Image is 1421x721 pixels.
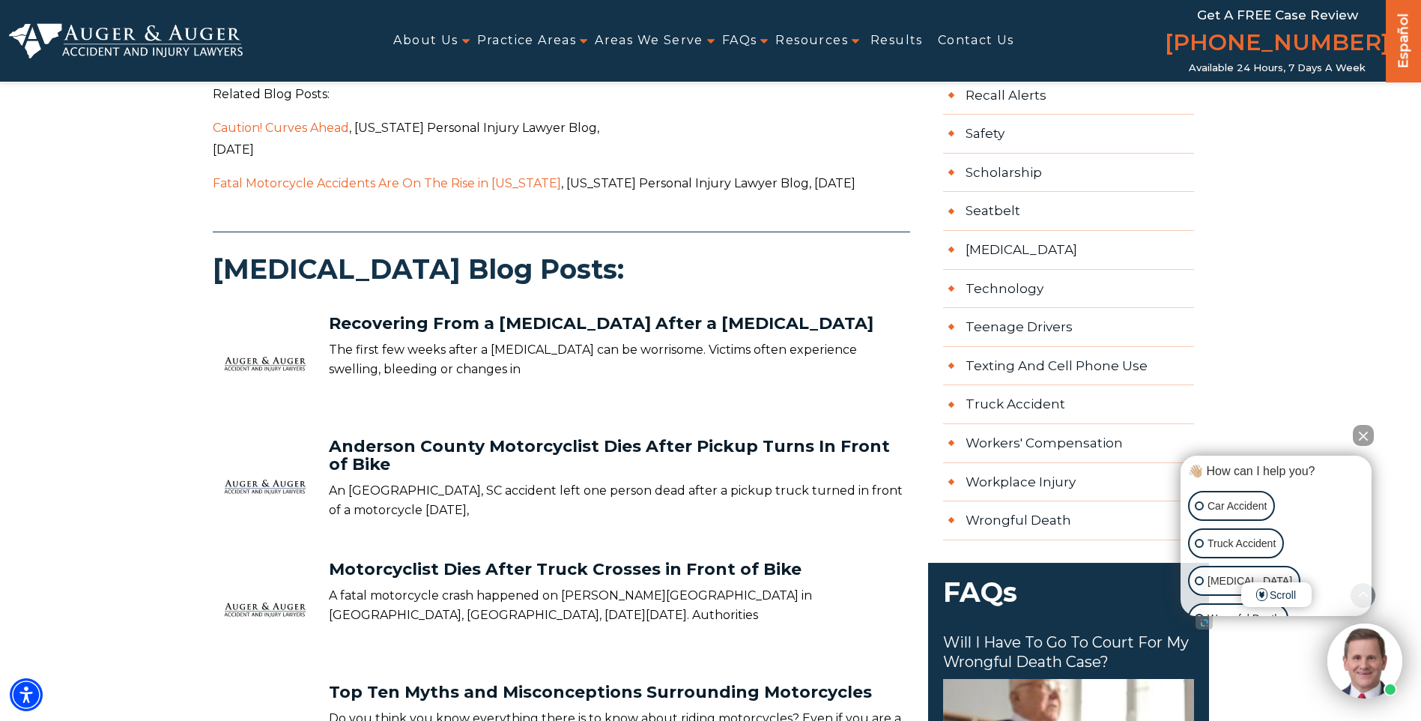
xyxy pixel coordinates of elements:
div: Accessibility Menu [10,678,43,711]
a: Anderson County Motorcyclist Dies After Pickup Turns In Front of Bike [329,436,890,474]
img: Recovering From a Brain Injury After a Motorcycle Accident [213,315,318,420]
a: Texting and Cell Phone Use [943,347,1194,386]
a: Truck Accident [943,385,1194,424]
p: Car Accident [1208,497,1267,516]
span: [MEDICAL_DATA] Blog Posts: [213,255,910,285]
a: Recovering From a [MEDICAL_DATA] After a [MEDICAL_DATA] [329,313,873,334]
a: Safety [943,115,1194,154]
a: Workers' Compensation [943,424,1194,463]
a: Scholarship [943,154,1194,193]
a: Contact Us [938,24,1014,58]
span: Available 24 Hours, 7 Days a Week [1189,62,1366,74]
span: FAQs [928,563,1209,634]
a: Results [870,24,923,58]
a: [MEDICAL_DATA] [943,231,1194,270]
a: Areas We Serve [595,24,703,58]
a: Resources [775,24,848,58]
img: Auger & Auger Accident and Injury Lawyers Logo [9,23,243,59]
button: Close Intaker Chat Widget [1353,425,1374,446]
a: Wrongful Death [943,501,1194,540]
span: Will I have to go to court for my wrongful death case? [943,633,1194,672]
a: Seatbelt [943,192,1194,231]
a: FAQs [722,24,757,58]
p: Related Blog Posts: [213,84,910,106]
a: [PHONE_NUMBER] [1165,26,1390,62]
p: [MEDICAL_DATA] [1208,572,1292,591]
img: Motorcyclist Dies After Truck Crosses in Front of Bike [213,561,318,666]
span: Scroll [1241,582,1312,607]
a: Workplace Injury [943,463,1194,502]
p: Wrongful Death [1208,609,1280,628]
p: The first few weeks after a [MEDICAL_DATA] can be worrisome. Victims often experience swelling, b... [329,340,910,378]
a: Open intaker chat [1196,616,1213,630]
p: Truck Accident [1208,534,1276,553]
div: 👋🏼 How can I help you? [1184,463,1368,480]
img: Intaker widget Avatar [1327,624,1402,699]
a: Recall Alerts [943,76,1194,115]
a: Technology [943,270,1194,309]
p: , [US_STATE] Personal Injury Lawyer Blog, [DATE] [213,118,910,161]
a: Fatal Motorcycle Accidents Are On The Rise in [US_STATE] [213,176,561,190]
p: , [US_STATE] Personal Injury Lawyer Blog, [DATE] [213,173,910,195]
a: Practice Areas [477,24,577,58]
a: Teenage Drivers [943,308,1194,347]
a: Caution! Curves Ahead [213,121,349,135]
img: Anderson County Motorcyclist Dies After Pickup Turns In Front of Bike [213,438,318,543]
a: Motorcyclist Dies After Truck Crosses in Front of Bike [329,559,802,579]
a: About Us [393,24,458,58]
a: Top Ten Myths and Misconceptions Surrounding Motorcycles [329,682,872,702]
p: An [GEOGRAPHIC_DATA], SC accident left one person dead after a pickup truck turned in front of a ... [329,481,910,519]
span: Get a FREE Case Review [1197,7,1358,22]
p: A fatal motorcycle crash happened on [PERSON_NAME][GEOGRAPHIC_DATA] in [GEOGRAPHIC_DATA], [GEOGRA... [329,586,910,624]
